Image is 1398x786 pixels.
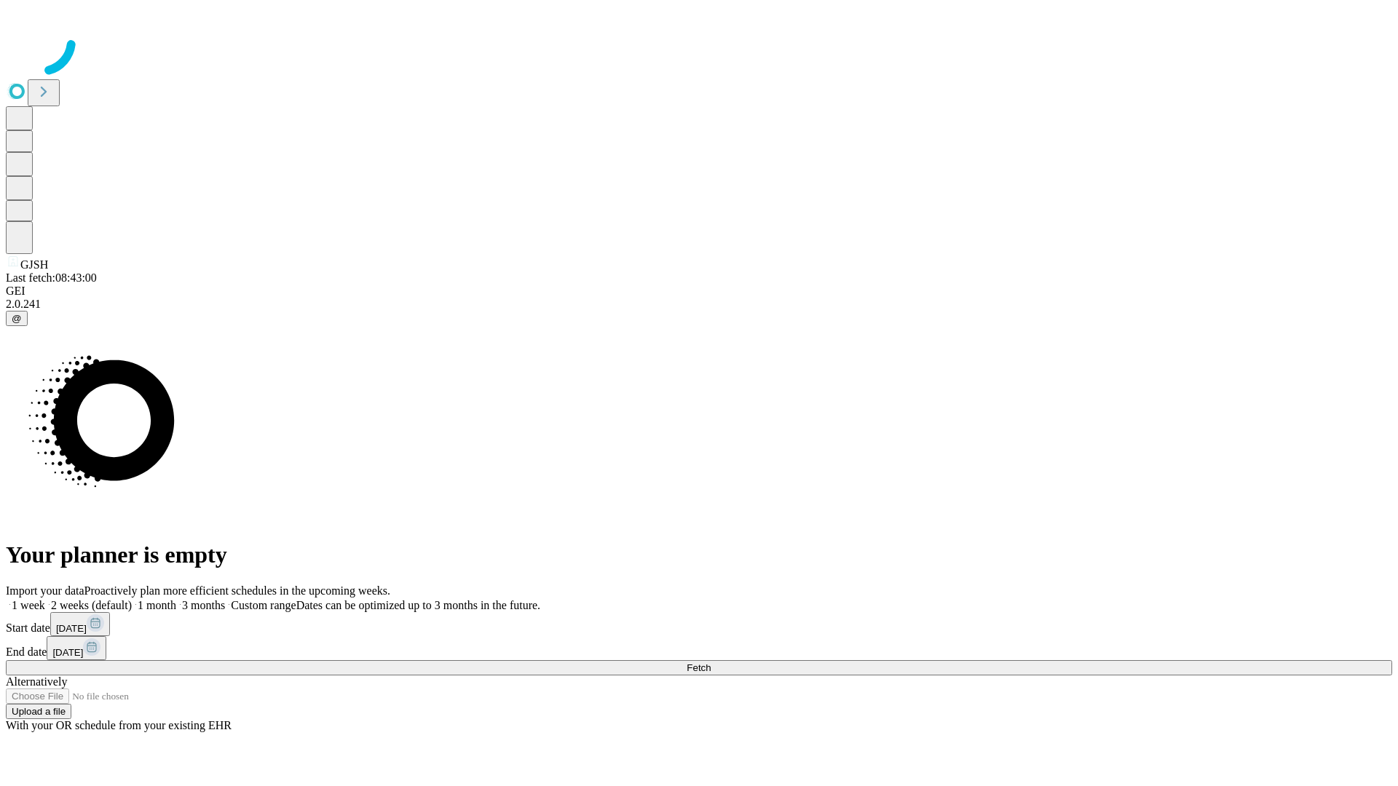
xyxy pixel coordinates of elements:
[47,636,106,660] button: [DATE]
[6,584,84,597] span: Import your data
[6,271,97,284] span: Last fetch: 08:43:00
[6,285,1392,298] div: GEI
[138,599,176,611] span: 1 month
[6,675,67,688] span: Alternatively
[6,612,1392,636] div: Start date
[6,660,1392,675] button: Fetch
[52,647,83,658] span: [DATE]
[231,599,296,611] span: Custom range
[20,258,48,271] span: GJSH
[12,313,22,324] span: @
[6,704,71,719] button: Upload a file
[6,636,1392,660] div: End date
[56,623,87,634] span: [DATE]
[6,719,232,731] span: With your OR schedule from your existing EHR
[6,541,1392,568] h1: Your planner is empty
[182,599,225,611] span: 3 months
[6,311,28,326] button: @
[84,584,390,597] span: Proactively plan more efficient schedules in the upcoming weeks.
[6,298,1392,311] div: 2.0.241
[12,599,45,611] span: 1 week
[296,599,540,611] span: Dates can be optimized up to 3 months in the future.
[50,612,110,636] button: [DATE]
[51,599,132,611] span: 2 weeks (default)
[687,662,711,673] span: Fetch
